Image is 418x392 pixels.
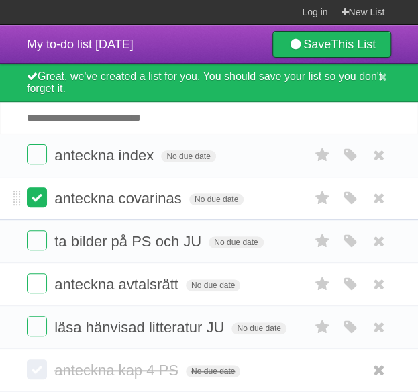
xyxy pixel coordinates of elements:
[309,230,335,252] label: Star task
[161,150,215,162] span: No due date
[54,319,227,336] span: läsa hänvisad litteratur JU
[272,31,391,58] a: SaveThis List
[27,187,47,207] label: Done
[186,279,240,291] span: No due date
[309,187,335,209] label: Star task
[27,144,47,164] label: Done
[309,273,335,295] label: Star task
[54,147,157,164] span: anteckna index
[309,144,335,166] label: Star task
[54,276,182,293] span: anteckna avtalsrätt
[331,38,376,51] b: This List
[27,230,47,250] label: Done
[209,236,263,248] span: No due date
[27,316,47,336] label: Done
[27,38,134,51] span: My to-do list [DATE]
[54,362,182,379] span: anteckna kap 4 PS
[231,322,286,334] span: No due date
[186,365,240,377] span: No due date
[309,316,335,338] label: Star task
[54,233,205,250] span: ta bilder på PS och JU
[54,190,185,207] span: anteckna covarinas
[27,273,47,293] label: Done
[189,193,244,205] span: No due date
[27,359,47,379] label: Done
